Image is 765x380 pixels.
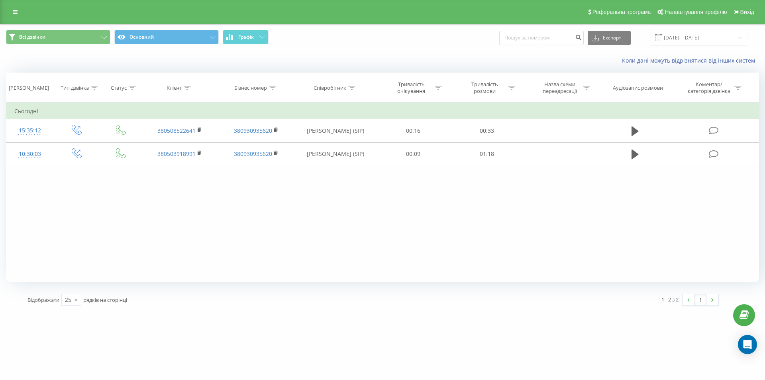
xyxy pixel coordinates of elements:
[14,146,45,162] div: 10:30:03
[83,296,127,303] span: рядків на сторінці
[377,142,450,165] td: 00:09
[61,85,89,91] div: Тип дзвінка
[538,81,581,95] div: Назва схеми переадресації
[167,85,182,91] div: Клієнт
[665,9,727,15] span: Налаштування профілю
[588,31,631,45] button: Експорт
[294,119,377,142] td: [PERSON_NAME] (SIP)
[6,30,110,44] button: Всі дзвінки
[234,85,267,91] div: Бізнес номер
[740,9,754,15] span: Вихід
[157,150,196,158] a: 380503918991
[613,85,663,91] div: Аудіозапис розмови
[450,119,523,142] td: 00:33
[14,123,45,138] div: 15:35:12
[294,142,377,165] td: [PERSON_NAME] (SIP)
[463,81,506,95] div: Тривалість розмови
[314,85,346,91] div: Співробітник
[111,85,127,91] div: Статус
[738,335,757,354] div: Open Intercom Messenger
[450,142,523,165] td: 01:18
[592,9,651,15] span: Реферальна програма
[234,127,272,134] a: 380930935620
[661,295,679,303] div: 1 - 2 з 2
[238,34,254,40] span: Графік
[6,103,759,119] td: Сьогодні
[377,119,450,142] td: 00:16
[622,57,759,64] a: Коли дані можуть відрізнятися вiд інших систем
[234,150,272,158] a: 380930935620
[65,296,71,304] div: 25
[686,81,732,95] div: Коментар/категорія дзвінка
[27,296,59,303] span: Відображати
[157,127,196,134] a: 380508522641
[390,81,433,95] div: Тривалість очікування
[19,34,45,40] span: Всі дзвінки
[499,31,584,45] input: Пошук за номером
[114,30,219,44] button: Основний
[694,294,706,305] a: 1
[223,30,269,44] button: Графік
[9,85,49,91] div: [PERSON_NAME]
